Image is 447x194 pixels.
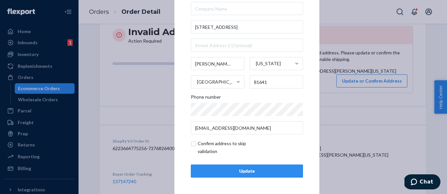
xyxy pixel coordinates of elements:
[191,2,303,15] input: Company Name
[191,121,303,134] input: Email (Only Required for International)
[191,39,303,52] input: Street Address 2 (Optional)
[255,57,256,70] input: [US_STATE]
[196,168,297,174] div: Update
[191,165,303,178] button: Update
[256,60,281,67] div: [US_STATE]
[191,57,244,70] input: City
[196,75,197,88] input: [GEOGRAPHIC_DATA]
[404,174,440,191] iframe: Opens a widget where you can chat to one of our agents
[250,75,303,88] input: ZIP Code
[197,79,236,85] div: [GEOGRAPHIC_DATA]
[191,20,303,33] input: Street Address
[191,94,221,103] span: Phone number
